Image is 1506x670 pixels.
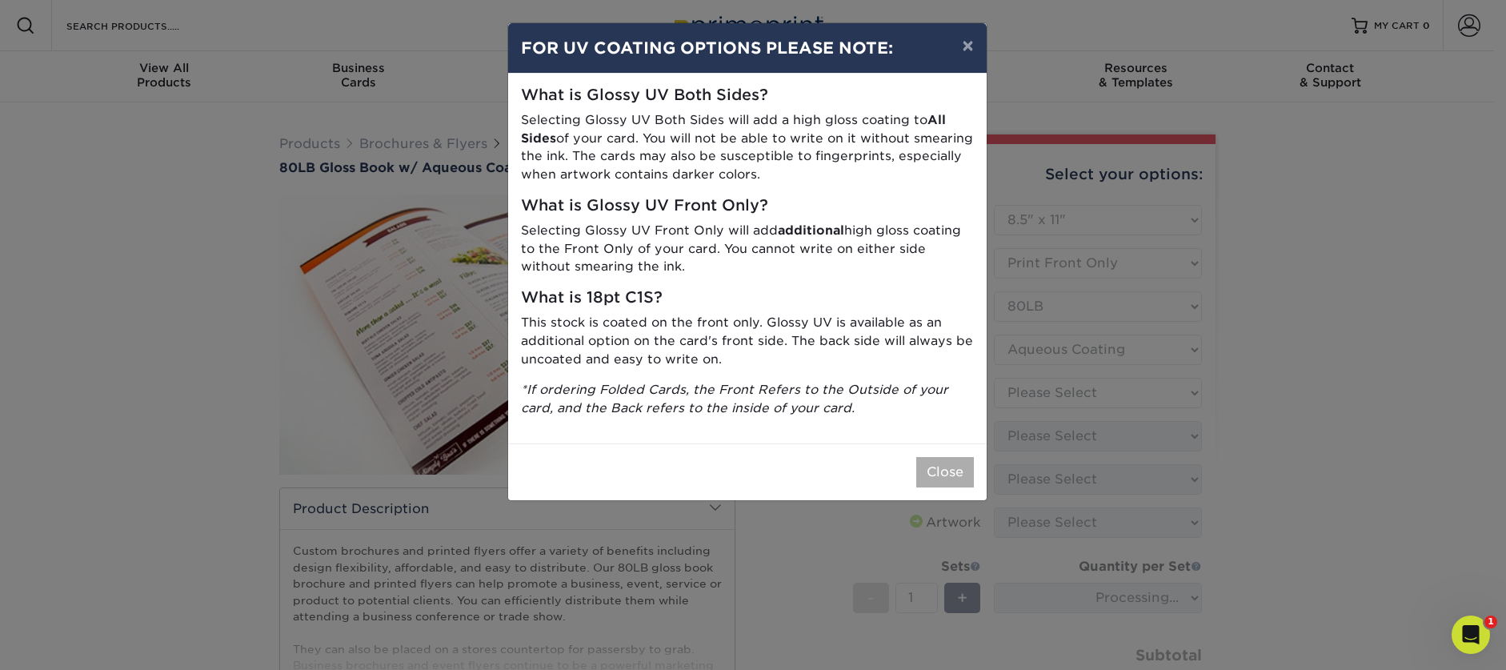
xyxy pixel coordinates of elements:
h5: What is Glossy UV Both Sides? [521,86,974,105]
strong: All Sides [521,112,946,146]
span: 1 [1484,616,1497,628]
button: Close [916,457,974,487]
i: *If ordering Folded Cards, the Front Refers to the Outside of your card, and the Back refers to t... [521,382,948,415]
h5: What is Glossy UV Front Only? [521,197,974,215]
p: Selecting Glossy UV Front Only will add high gloss coating to the Front Only of your card. You ca... [521,222,974,276]
p: This stock is coated on the front only. Glossy UV is available as an additional option on the car... [521,314,974,368]
p: Selecting Glossy UV Both Sides will add a high gloss coating to of your card. You will not be abl... [521,111,974,184]
strong: additional [778,223,844,238]
iframe: Intercom live chat [1452,616,1490,654]
button: × [949,23,986,68]
h5: What is 18pt C1S? [521,289,974,307]
h4: FOR UV COATING OPTIONS PLEASE NOTE: [521,36,974,60]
